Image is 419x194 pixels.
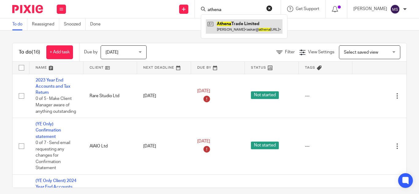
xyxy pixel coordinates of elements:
[46,45,73,59] a: + Add task
[36,78,70,95] a: 2023 Year End Accounts and Tax Return
[207,7,262,13] input: Search
[296,7,319,11] span: Get Support
[197,139,210,143] span: [DATE]
[251,91,279,99] span: Not started
[36,122,61,139] a: (YE Only) Confirmation statement
[305,66,315,69] span: Tags
[251,142,279,149] span: Not started
[197,89,210,93] span: [DATE]
[344,50,378,55] span: Select saved view
[84,49,98,55] p: Due by
[83,118,137,175] td: AIAIO Ltd
[36,141,70,170] span: 0 of 7 · Send email requesting any changes for Confirmation Statement
[137,118,191,175] td: [DATE]
[64,18,86,30] a: Snoozed
[305,143,347,149] div: ---
[32,18,59,30] a: Reassigned
[90,18,105,30] a: Done
[266,5,272,11] button: Clear
[12,18,27,30] a: To do
[353,6,387,12] p: [PERSON_NAME]
[106,50,118,55] span: [DATE]
[137,74,191,118] td: [DATE]
[32,50,40,55] span: (16)
[390,4,400,14] img: svg%3E
[285,50,295,54] span: Filter
[308,50,334,54] span: View Settings
[36,97,76,114] span: 0 of 5 · Make Client Manager aware of anything outstanding
[12,5,43,13] img: Pixie
[305,93,347,99] div: ---
[83,74,137,118] td: Rare Studio Ltd
[19,49,40,55] h1: To do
